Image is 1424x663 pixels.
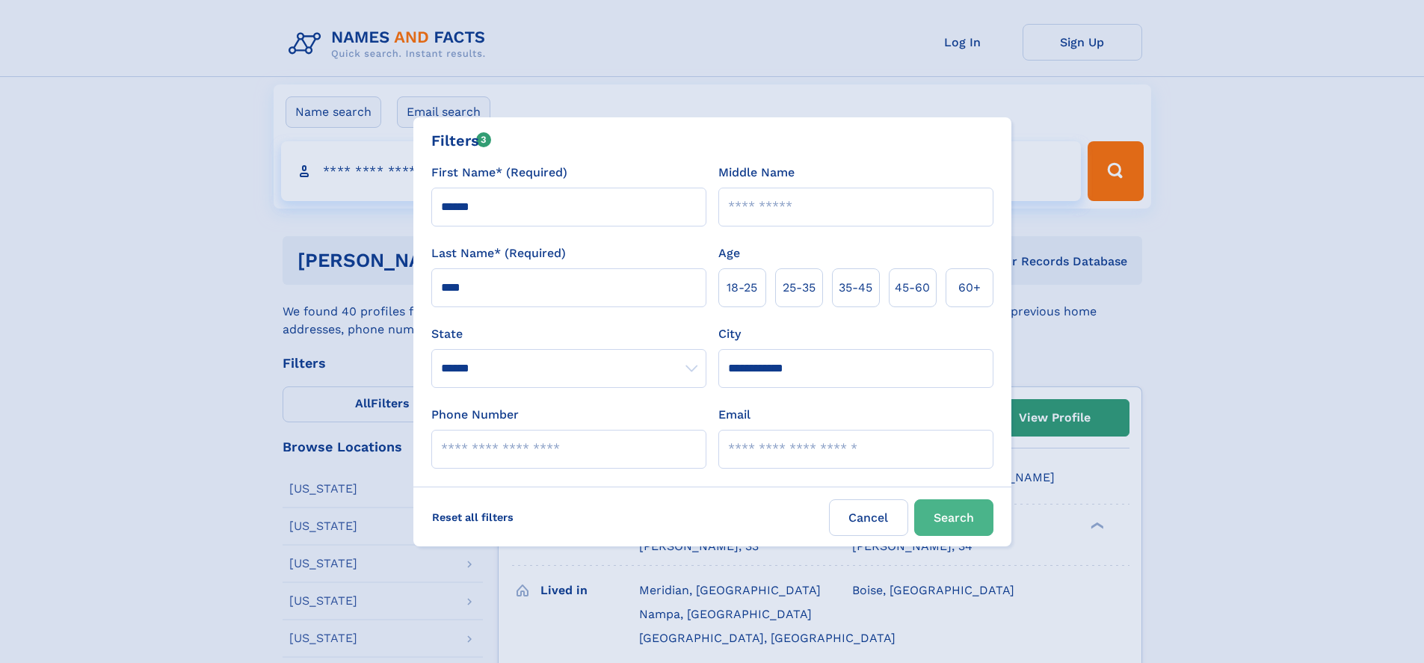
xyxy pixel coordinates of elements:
[829,499,908,536] label: Cancel
[431,129,492,152] div: Filters
[431,406,519,424] label: Phone Number
[895,279,930,297] span: 45‑60
[914,499,993,536] button: Search
[727,279,757,297] span: 18‑25
[431,244,566,262] label: Last Name* (Required)
[718,325,741,343] label: City
[718,406,750,424] label: Email
[839,279,872,297] span: 35‑45
[958,279,981,297] span: 60+
[718,244,740,262] label: Age
[422,499,523,535] label: Reset all filters
[431,164,567,182] label: First Name* (Required)
[718,164,795,182] label: Middle Name
[783,279,816,297] span: 25‑35
[431,325,706,343] label: State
